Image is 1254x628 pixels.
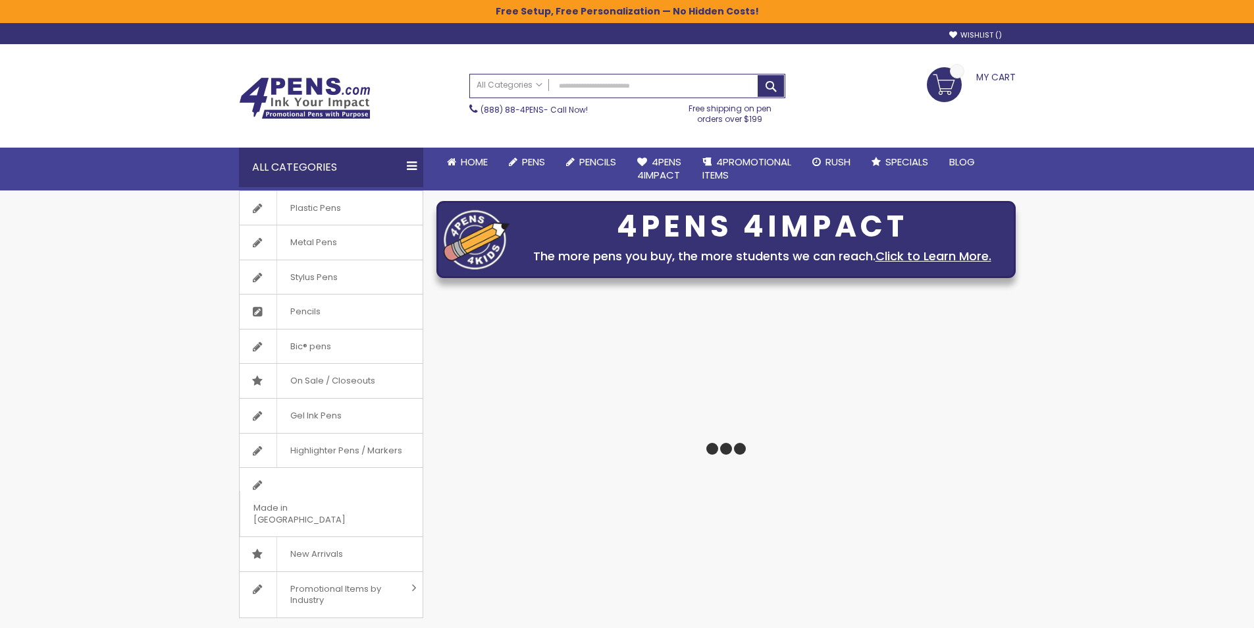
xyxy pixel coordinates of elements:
a: Click to Learn More. [875,248,991,264]
a: Promotional Items by Industry [240,572,423,617]
a: Wishlist [949,30,1002,40]
div: Free shipping on pen orders over $199 [675,98,785,125]
span: 4Pens 4impact [637,155,681,182]
a: Stylus Pens [240,260,423,295]
span: Bic® pens [276,329,344,364]
a: Pencils [240,295,423,329]
span: - Call Now! [481,104,588,115]
span: Promotional Items by Industry [276,572,407,617]
span: Home [461,155,488,169]
a: (888) 88-4PENS [481,104,544,115]
span: Gel Ink Pens [276,399,355,433]
a: Pencils [556,148,627,177]
a: Blog [939,148,985,177]
a: Plastic Pens [240,191,423,225]
span: Rush [825,155,850,169]
img: four_pen_logo.png [444,210,509,270]
span: Stylus Pens [276,260,351,295]
a: Bic® pens [240,329,423,364]
a: Highlighter Pens / Markers [240,434,423,468]
span: Metal Pens [276,225,350,260]
img: 4Pens Custom Pens and Promotional Products [239,77,371,119]
span: 4PROMOTIONAL ITEMS [702,155,791,182]
a: Metal Pens [240,225,423,260]
span: New Arrivals [276,537,356,571]
span: Blog [949,155,975,169]
a: Made in [GEOGRAPHIC_DATA] [240,468,423,536]
a: New Arrivals [240,537,423,571]
a: 4Pens4impact [627,148,692,190]
span: Pens [522,155,545,169]
span: Highlighter Pens / Markers [276,434,415,468]
span: Specials [885,155,928,169]
a: All Categories [470,74,549,96]
span: On Sale / Closeouts [276,364,388,398]
a: Rush [802,148,861,177]
div: All Categories [239,148,423,187]
a: Gel Ink Pens [240,399,423,433]
a: Pens [498,148,556,177]
div: 4PENS 4IMPACT [516,213,1008,241]
a: Specials [861,148,939,177]
div: The more pens you buy, the more students we can reach. [516,247,1008,266]
span: All Categories [477,80,542,90]
a: Home [436,148,498,177]
a: On Sale / Closeouts [240,364,423,398]
span: Pencils [579,155,616,169]
span: Pencils [276,295,334,329]
a: 4PROMOTIONALITEMS [692,148,802,190]
span: Made in [GEOGRAPHIC_DATA] [240,491,390,536]
span: Plastic Pens [276,191,354,225]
